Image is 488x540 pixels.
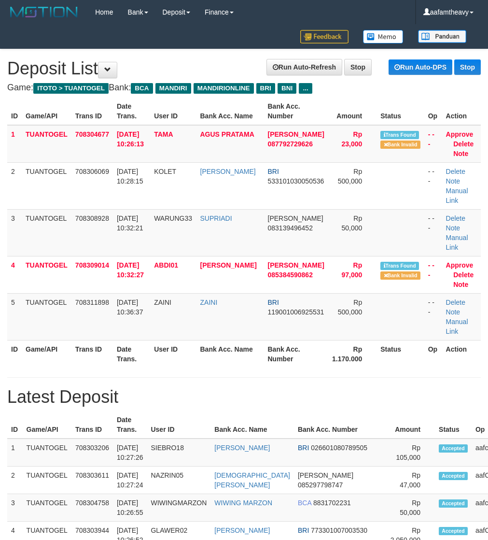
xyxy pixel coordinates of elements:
img: MOTION_logo.png [7,5,81,19]
td: Rp 47,000 [387,467,435,494]
span: 026601080789505 [311,444,367,452]
span: BRI [268,298,279,306]
span: 708309014 [75,261,109,269]
a: Approve [446,130,474,138]
span: 773301007003530 [311,526,367,534]
th: ID [7,98,22,125]
th: Bank Acc. Number [264,340,328,368]
th: User ID [150,340,196,368]
span: Accepted [439,472,468,480]
a: Manual Link [446,187,468,204]
span: 708308928 [75,214,109,222]
th: Trans ID [71,98,113,125]
span: ZAINI [154,298,171,306]
a: Note [446,177,460,185]
a: Note [446,308,460,316]
td: TUANTOGEL [22,125,71,163]
td: 2 [7,162,22,209]
td: 1 [7,439,23,467]
td: 3 [7,209,22,256]
a: Stop [454,59,481,75]
span: 708304677 [75,130,109,138]
a: WIWING MARZON [214,499,272,507]
th: ID [7,411,23,439]
span: Similar transaction found [380,262,419,270]
th: Action [442,98,481,125]
span: TAMA [154,130,173,138]
td: [DATE] 10:27:26 [113,439,147,467]
td: TUANTOGEL [23,439,71,467]
a: Approve [446,261,474,269]
span: ITOTO > TUANTOGEL [33,83,109,94]
span: 083139496452 [268,224,313,232]
span: ... [299,83,312,94]
th: ID [7,340,22,368]
a: [PERSON_NAME] [200,261,257,269]
span: [PERSON_NAME] [268,130,324,138]
td: 4 [7,256,22,293]
th: Game/API [22,340,71,368]
a: Manual Link [446,318,468,335]
span: [DATE] 10:32:21 [117,214,143,232]
span: MANDIRI [155,83,191,94]
span: [PERSON_NAME] [298,471,353,479]
span: Bank is not match [380,271,420,280]
span: 085384590862 [268,271,313,279]
span: BRI [298,444,309,452]
span: 087792729626 [268,140,313,148]
th: Status [376,98,424,125]
td: TUANTOGEL [23,467,71,494]
span: [DATE] 10:36:37 [117,298,143,316]
th: Bank Acc. Name [196,340,264,368]
span: ABDI01 [154,261,178,269]
th: Bank Acc. Number [264,98,328,125]
th: Status [376,340,424,368]
span: 708306069 [75,168,109,175]
h4: Game: Bank: [7,83,481,93]
span: [PERSON_NAME] [268,261,324,269]
span: WARUNG33 [154,214,192,222]
span: Accepted [439,444,468,453]
h1: Latest Deposit [7,387,481,407]
span: 119001006925531 [268,308,324,316]
a: Delete [453,271,474,279]
td: TUANTOGEL [22,162,71,209]
span: 085297798747 [298,481,343,489]
td: 708304758 [71,494,113,522]
a: Note [453,150,468,157]
td: Rp 50,000 [387,494,435,522]
th: Op [424,98,442,125]
td: 2 [7,467,23,494]
td: TUANTOGEL [22,209,71,256]
td: 3 [7,494,23,522]
th: User ID [147,411,210,439]
img: Feedback.jpg [300,30,349,43]
a: [PERSON_NAME] [200,168,256,175]
a: Delete [446,214,465,222]
a: Run Auto-Refresh [266,59,342,75]
th: Bank Acc. Number [294,411,387,439]
td: TUANTOGEL [23,494,71,522]
th: Action [442,340,481,368]
td: 1 [7,125,22,163]
td: - - - [424,256,442,293]
span: [DATE] 10:32:27 [117,261,144,279]
a: Note [453,281,468,288]
th: Game/API [23,411,71,439]
a: AGUS PRATAMA [200,130,254,138]
th: Trans ID [71,340,113,368]
a: Manual Link [446,234,468,251]
span: 8831702231 [313,499,351,507]
span: Rp 500,000 [338,168,363,185]
span: BRI [256,83,275,94]
a: [DEMOGRAPHIC_DATA][PERSON_NAME] [214,471,290,489]
a: Note [446,224,460,232]
span: BCA [298,499,311,507]
th: Trans ID [71,411,113,439]
span: Rp 500,000 [338,298,363,316]
td: Rp 105,000 [387,439,435,467]
span: 533101030050536 [268,177,324,185]
td: 5 [7,293,22,340]
th: Game/API [22,98,71,125]
td: - - - [424,209,442,256]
